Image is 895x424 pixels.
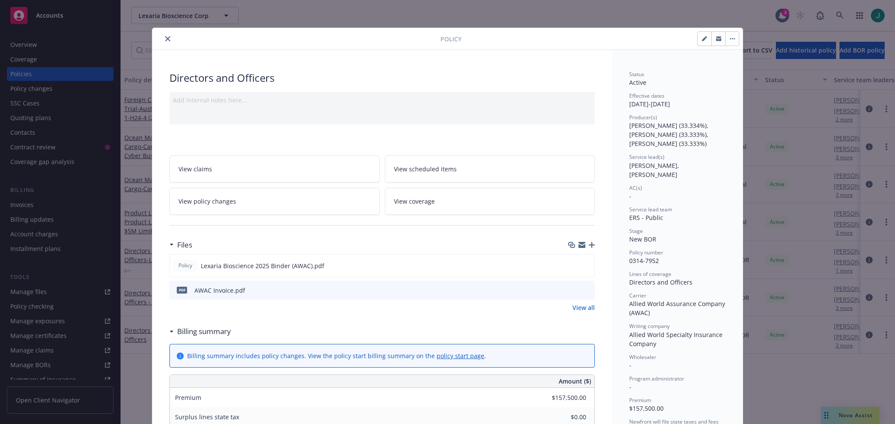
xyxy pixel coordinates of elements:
[169,326,231,337] div: Billing summary
[629,92,726,108] div: [DATE] - [DATE]
[629,71,644,78] span: Status
[440,34,461,43] span: Policy
[629,249,663,256] span: Policy number
[175,393,201,402] span: Premium
[629,192,631,200] span: -
[629,184,642,192] span: AC(s)
[169,71,595,85] div: Directors and Officers
[169,155,380,183] a: View claims
[178,164,212,173] span: View claims
[629,257,659,265] span: 0314-7952
[629,353,656,361] span: Wholesaler
[629,396,651,404] span: Premium
[570,286,577,295] button: download file
[629,235,656,243] span: New BOR
[175,413,239,421] span: Surplus lines state tax
[629,92,664,99] span: Effective dates
[394,197,435,206] span: View coverage
[629,270,671,278] span: Lines of coverage
[177,239,192,251] h3: Files
[584,286,591,295] button: preview file
[629,361,631,369] span: -
[559,377,591,386] span: Amount ($)
[572,303,595,312] a: View all
[437,352,484,360] a: policy start page
[629,206,672,213] span: Service lead team
[629,78,646,87] span: Active
[629,114,657,121] span: Producer(s)
[169,188,380,215] a: View policy changes
[629,292,646,299] span: Carrier
[177,287,187,293] span: pdf
[169,239,192,251] div: Files
[629,161,681,179] span: [PERSON_NAME], [PERSON_NAME]
[194,286,245,295] div: AWAC Invoice.pdf
[629,227,643,235] span: Stage
[163,34,173,44] button: close
[629,121,710,148] span: [PERSON_NAME] (33.334%), [PERSON_NAME] (33.333%), [PERSON_NAME] (33.333%)
[177,262,194,269] span: Policy
[177,326,231,337] h3: Billing summary
[385,188,595,215] a: View coverage
[629,404,664,412] span: $157,500.00
[201,261,324,270] span: Lexaria Bioscience 2025 Binder (AWAC).pdf
[583,261,591,270] button: preview file
[629,322,670,330] span: Writing company
[629,153,664,161] span: Service lead(s)
[629,331,724,348] span: Allied World Specialty Insurance Company
[629,278,726,287] div: Directors and Officers
[187,351,486,360] div: Billing summary includes policy changes. View the policy start billing summary on the .
[535,391,591,404] input: 0.00
[629,383,631,391] span: -
[569,261,576,270] button: download file
[173,96,591,105] div: Add internal notes here...
[629,375,684,382] span: Program administrator
[535,411,591,424] input: 0.00
[629,214,663,222] span: ERS - Public
[394,164,457,173] span: View scheduled items
[385,155,595,183] a: View scheduled items
[178,197,236,206] span: View policy changes
[629,300,727,317] span: Allied World Assurance Company (AWAC)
